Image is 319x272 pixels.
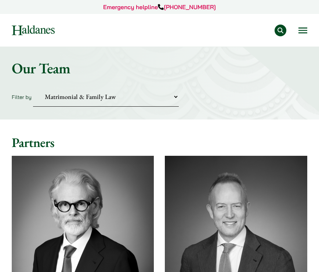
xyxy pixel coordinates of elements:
button: Open menu [298,27,307,33]
a: Emergency helpline[PHONE_NUMBER] [103,3,216,11]
h1: Our Team [12,59,307,77]
button: Search [275,25,286,36]
img: Logo of Haldanes [12,25,55,35]
h2: Partners [12,135,307,151]
label: Filter by [12,94,32,100]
